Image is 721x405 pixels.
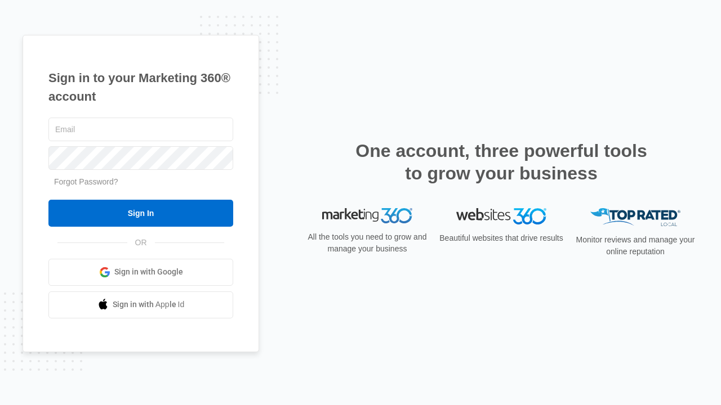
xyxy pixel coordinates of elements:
[48,200,233,227] input: Sign In
[48,118,233,141] input: Email
[456,208,546,224] img: Websites 360
[113,299,185,310] span: Sign in with Apple Id
[352,139,651,184] h2: One account, three powerful tools to grow your business
[114,266,183,278] span: Sign in with Google
[48,291,233,318] a: Sign in with Apple Id
[438,232,564,244] p: Beautiful websites that drive results
[48,69,233,106] h1: Sign in to your Marketing 360® account
[572,234,698,258] p: Monitor reviews and manage your online reputation
[322,208,412,224] img: Marketing 360
[54,177,118,186] a: Forgot Password?
[127,237,155,249] span: OR
[304,231,430,255] p: All the tools you need to grow and manage your business
[590,208,680,227] img: Top Rated Local
[48,259,233,286] a: Sign in with Google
